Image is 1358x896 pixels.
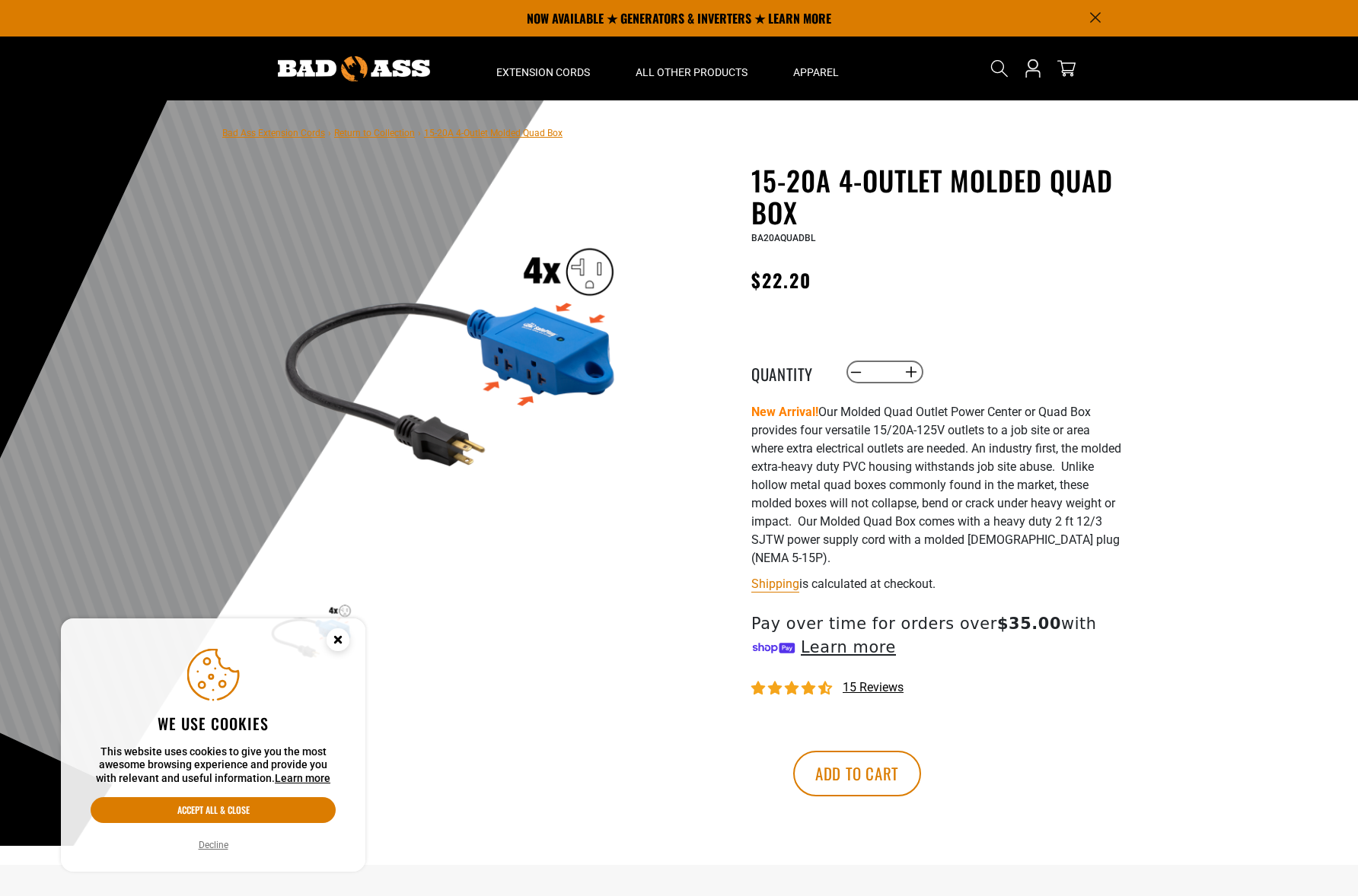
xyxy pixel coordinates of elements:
[275,772,330,784] a: Learn more
[334,128,415,138] a: Return to Collection
[91,713,336,733] h2: We use cookies
[278,56,430,81] img: Bad Ass Extension Cords
[636,65,748,79] span: All Other Products
[793,65,839,79] span: Apparel
[61,618,365,872] aside: Cookie Consent
[751,577,799,591] a: Shipping
[328,128,331,138] span: ›
[418,128,421,138] span: ›
[91,745,336,786] p: This website uses cookies to give you the most awesome browsing experience and provide you with r...
[222,128,325,138] a: Bad Ass Extension Cords
[751,405,818,419] strong: New Arrival!
[751,403,1124,567] p: Our Molded Quad Outlet Power Center or Quad Box provides four versatile 15/20A-125V outlets to a ...
[91,797,336,823] button: Accept all & close
[751,362,827,382] label: Quantity
[751,233,815,243] span: BA20AQUADBL
[222,123,563,141] nav: breadcrumbs
[194,837,233,853] button: Decline
[987,56,1012,81] summary: Search
[424,128,563,138] span: 15-20A 4-Outlet Molded Quad Box
[473,37,613,100] summary: Extension Cords
[751,574,1124,594] div: is calculated at checkout.
[751,164,1124,228] h1: 15-20A 4-Outlet Molded Quad Box
[496,65,590,79] span: Extension Cords
[751,682,835,696] span: 4.40 stars
[793,751,921,796] button: Add to cart
[770,37,862,100] summary: Apparel
[613,37,770,100] summary: All Other Products
[843,680,904,694] span: 15 reviews
[751,266,811,294] span: $22.20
